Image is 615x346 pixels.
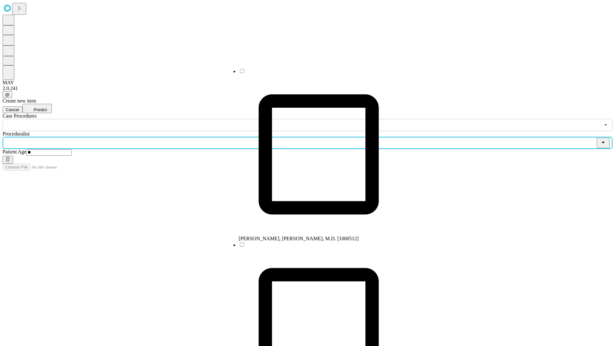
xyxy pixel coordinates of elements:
[597,138,610,148] button: Close
[6,107,19,112] span: Cancel
[3,131,29,136] span: Proceduralist
[3,113,37,119] span: Scheduled Procedure
[3,80,612,86] div: MAY
[3,98,36,103] span: Create new item
[601,120,610,129] button: Open
[22,104,52,113] button: Predict
[3,149,26,154] span: Patient Age
[3,106,22,113] button: Cancel
[3,91,12,98] button: @
[3,86,612,91] div: 2.0.241
[5,92,10,97] span: @
[239,236,359,241] span: [PERSON_NAME], [PERSON_NAME], M.D. [1000512]
[34,107,47,112] span: Predict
